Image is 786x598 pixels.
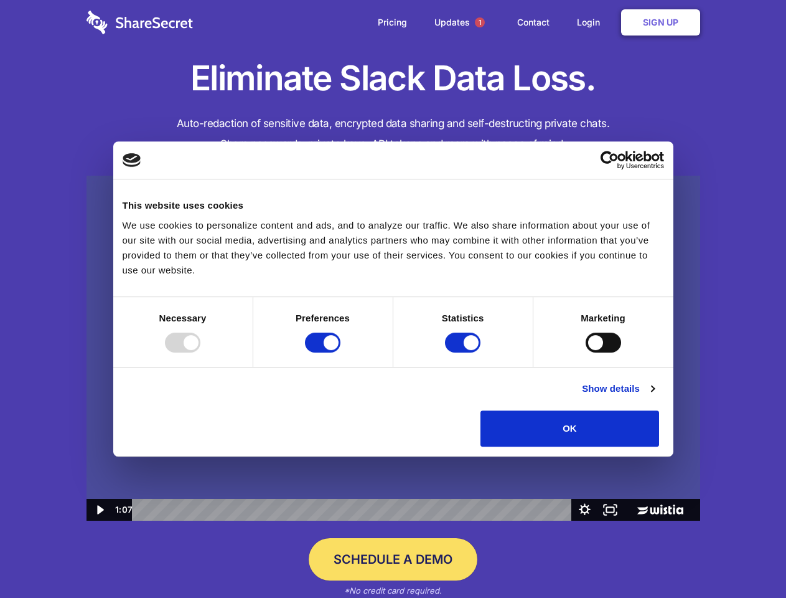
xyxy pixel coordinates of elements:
a: Show details [582,381,654,396]
a: Login [564,3,619,42]
a: Pricing [365,3,419,42]
button: Play Video [87,499,112,521]
button: Fullscreen [597,499,623,521]
img: logo-wordmark-white-trans-d4663122ce5f474addd5e946df7df03e33cb6a1c49d2221995e7729f52c070b2.svg [87,11,193,34]
img: Sharesecret [87,176,700,521]
strong: Statistics [442,313,484,323]
div: This website uses cookies [123,198,664,213]
strong: Necessary [159,313,207,323]
a: Usercentrics Cookiebot - opens in a new window [555,151,664,169]
div: Playbar [142,499,566,521]
a: Contact [505,3,562,42]
em: *No credit card required. [344,586,442,596]
h4: Auto-redaction of sensitive data, encrypted data sharing and self-destructing private chats. Shar... [87,113,700,154]
a: Sign Up [621,9,700,36]
button: OK [480,411,659,447]
button: Show settings menu [572,499,597,521]
a: Schedule a Demo [309,538,477,581]
h1: Eliminate Slack Data Loss. [87,56,700,101]
div: We use cookies to personalize content and ads, and to analyze our traffic. We also share informat... [123,218,664,278]
span: 1 [475,17,485,27]
img: logo [123,153,141,167]
a: Wistia Logo -- Learn More [623,499,699,521]
strong: Preferences [296,313,350,323]
strong: Marketing [581,313,625,323]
